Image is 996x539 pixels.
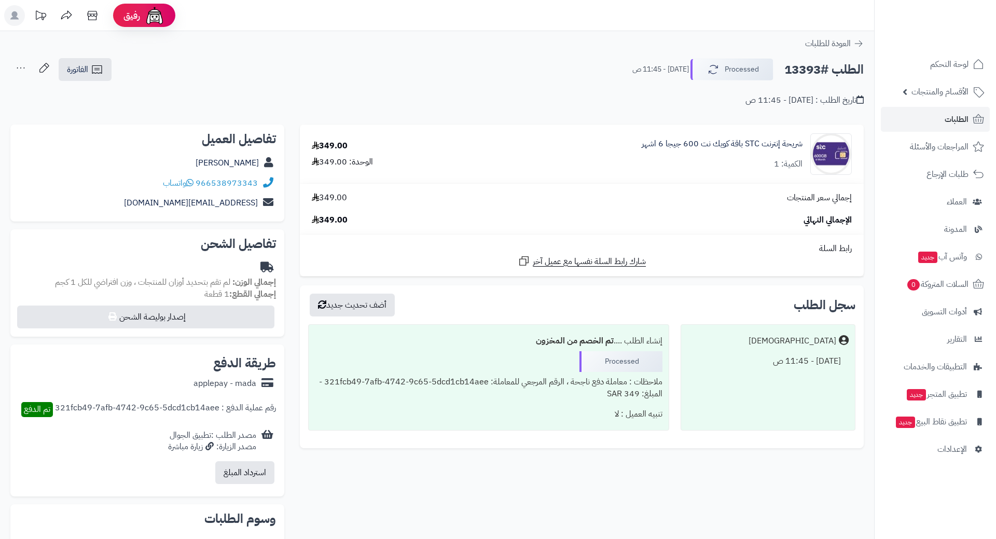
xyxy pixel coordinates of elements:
[67,63,88,76] span: الفاتورة
[168,441,256,453] div: مصدر الزيارة: زيارة مباشرة
[944,222,967,237] span: المدونة
[312,192,347,204] span: 349.00
[312,140,348,152] div: 349.00
[315,372,662,404] div: ملاحظات : معاملة دفع ناجحة ، الرقم المرجعي للمعاملة: 321fcb49-7afb-4742-9c65-5dcd1cb14aee - المبل...
[805,37,864,50] a: العودة للطلبات
[926,167,969,182] span: طلبات الإرجاع
[579,351,662,372] div: Processed
[917,250,967,264] span: وآتس آب
[881,162,990,187] a: طلبات الإرجاع
[881,327,990,352] a: التقارير
[123,9,140,22] span: رفيق
[24,403,50,416] span: تم الدفع
[895,414,967,429] span: تطبيق نقاط البيع
[910,140,969,154] span: المراجعات والأسئلة
[922,305,967,319] span: أدوات التسويق
[881,354,990,379] a: التطبيقات والخدمات
[794,299,855,311] h3: سجل الطلب
[911,85,969,99] span: الأقسام والمنتجات
[749,335,836,347] div: [DEMOGRAPHIC_DATA]
[536,335,614,347] b: تم الخصم من المخزون
[632,64,689,75] small: [DATE] - 11:45 ص
[55,276,230,288] span: لم تقم بتحديد أوزان للمنتجات ، وزن افتراضي للكل 1 كجم
[518,255,646,268] a: شارك رابط السلة نفسها مع عميل آخر
[947,195,967,209] span: العملاء
[315,404,662,424] div: تنبيه العميل : لا
[881,52,990,77] a: لوحة التحكم
[19,513,276,525] h2: وسوم الطلبات
[19,133,276,145] h2: تفاصيل العميل
[805,37,851,50] span: العودة للطلبات
[59,58,112,81] a: الفاتورة
[881,134,990,159] a: المراجعات والأسئلة
[310,294,395,316] button: أضف تحديث جديد
[232,276,276,288] strong: إجمالي الوزن:
[144,5,165,26] img: ai-face.png
[881,382,990,407] a: تطبيق المتجرجديد
[27,5,53,29] a: تحديثات المنصة
[907,279,920,291] span: 0
[881,272,990,297] a: السلات المتروكة0
[196,177,258,189] a: 966538973343
[784,59,864,80] h2: الطلب #13393
[918,252,937,263] span: جديد
[168,430,256,453] div: مصدر الطلب :تطبيق الجوال
[642,138,803,150] a: شريحة إنترنت STC باقة كويك نت 600 جيجا 6 اشهر
[937,442,967,457] span: الإعدادات
[811,133,851,175] img: 1737381301-5796560422315345811-90x90.jpg
[745,94,864,106] div: تاريخ الطلب : [DATE] - 11:45 ص
[213,357,276,369] h2: طريقة الدفع
[881,409,990,434] a: تطبيق نقاط البيعجديد
[945,112,969,127] span: الطلبات
[881,217,990,242] a: المدونة
[312,214,348,226] span: 349.00
[881,244,990,269] a: وآتس آبجديد
[881,299,990,324] a: أدوات التسويق
[904,360,967,374] span: التطبيقات والخدمات
[193,378,256,390] div: applepay - mada
[17,306,274,328] button: إصدار بوليصة الشحن
[533,256,646,268] span: شارك رابط السلة نفسها مع عميل آخر
[163,177,193,189] a: واتساب
[196,157,259,169] a: [PERSON_NAME]
[804,214,852,226] span: الإجمالي النهائي
[312,156,373,168] div: الوحدة: 349.00
[896,417,915,428] span: جديد
[229,288,276,300] strong: إجمالي القطع:
[881,437,990,462] a: الإعدادات
[774,158,803,170] div: الكمية: 1
[787,192,852,204] span: إجمالي سعر المنتجات
[215,461,274,484] button: استرداد المبلغ
[55,402,276,417] div: رقم عملية الدفع : 321fcb49-7afb-4742-9c65-5dcd1cb14aee
[906,387,967,402] span: تطبيق المتجر
[881,107,990,132] a: الطلبات
[304,243,860,255] div: رابط السلة
[930,57,969,72] span: لوحة التحكم
[881,189,990,214] a: العملاء
[315,331,662,351] div: إنشاء الطلب ....
[907,389,926,400] span: جديد
[925,29,986,51] img: logo-2.png
[204,288,276,300] small: 1 قطعة
[906,277,969,292] span: السلات المتروكة
[124,197,258,209] a: [EMAIL_ADDRESS][DOMAIN_NAME]
[690,59,773,80] button: Processed
[19,238,276,250] h2: تفاصيل الشحن
[947,332,967,347] span: التقارير
[687,351,849,371] div: [DATE] - 11:45 ص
